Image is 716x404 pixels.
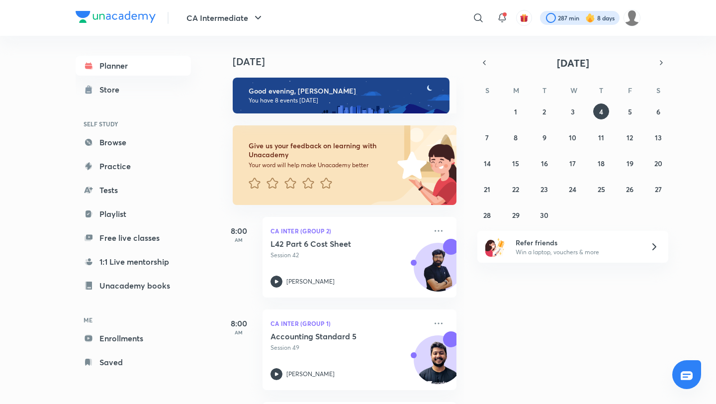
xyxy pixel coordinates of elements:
[76,115,191,132] h6: SELF STUDY
[479,155,495,171] button: September 14, 2025
[286,277,335,286] p: [PERSON_NAME]
[622,155,638,171] button: September 19, 2025
[270,251,427,260] p: Session 42
[540,210,548,220] abbr: September 30, 2025
[628,86,632,95] abbr: Friday
[542,107,546,116] abbr: September 2, 2025
[483,210,491,220] abbr: September 28, 2025
[414,341,462,389] img: Avatar
[508,207,524,223] button: September 29, 2025
[414,248,462,296] img: Avatar
[233,78,449,113] img: evening
[76,80,191,100] a: Store
[542,133,546,142] abbr: September 9, 2025
[270,317,427,329] p: CA Inter (Group 1)
[514,133,518,142] abbr: September 8, 2025
[557,56,589,70] span: [DATE]
[593,129,609,145] button: September 11, 2025
[537,129,552,145] button: September 9, 2025
[656,107,660,116] abbr: September 6, 2025
[484,185,490,194] abbr: September 21, 2025
[233,56,466,68] h4: [DATE]
[593,103,609,119] button: September 4, 2025
[654,159,662,168] abbr: September 20, 2025
[219,225,259,237] h5: 8:00
[76,56,191,76] a: Planner
[479,181,495,197] button: September 21, 2025
[516,248,638,257] p: Win a laptop, vouchers & more
[537,181,552,197] button: September 23, 2025
[622,181,638,197] button: September 26, 2025
[219,317,259,329] h5: 8:00
[565,103,581,119] button: September 3, 2025
[513,86,519,95] abbr: Monday
[540,185,548,194] abbr: September 23, 2025
[363,125,456,205] img: feedback_image
[622,129,638,145] button: September 12, 2025
[76,156,191,176] a: Practice
[270,225,427,237] p: CA Inter (Group 2)
[270,343,427,352] p: Session 49
[626,159,633,168] abbr: September 19, 2025
[570,86,577,95] abbr: Wednesday
[569,185,576,194] abbr: September 24, 2025
[485,86,489,95] abbr: Sunday
[249,87,441,96] h6: Good evening, [PERSON_NAME]
[520,13,529,22] img: avatar
[655,133,662,142] abbr: September 13, 2025
[270,239,394,249] h5: L42 Part 6 Cost Sheet
[565,155,581,171] button: September 17, 2025
[537,207,552,223] button: September 30, 2025
[656,86,660,95] abbr: Saturday
[512,185,519,194] abbr: September 22, 2025
[565,181,581,197] button: September 24, 2025
[286,370,335,379] p: [PERSON_NAME]
[626,185,633,194] abbr: September 26, 2025
[516,237,638,248] h6: Refer friends
[542,86,546,95] abbr: Tuesday
[565,129,581,145] button: September 10, 2025
[180,8,270,28] button: CA Intermediate
[249,97,441,104] p: You have 8 events [DATE]
[491,56,654,70] button: [DATE]
[571,107,575,116] abbr: September 3, 2025
[76,311,191,328] h6: ME
[585,13,595,23] img: streak
[219,237,259,243] p: AM
[598,133,604,142] abbr: September 11, 2025
[650,129,666,145] button: September 13, 2025
[599,107,603,116] abbr: September 4, 2025
[249,141,394,159] h6: Give us your feedback on learning with Unacademy
[593,155,609,171] button: September 18, 2025
[484,159,491,168] abbr: September 14, 2025
[99,84,125,96] div: Store
[537,155,552,171] button: September 16, 2025
[650,181,666,197] button: September 27, 2025
[76,11,156,25] a: Company Logo
[514,107,517,116] abbr: September 1, 2025
[622,103,638,119] button: September 5, 2025
[76,352,191,372] a: Saved
[541,159,548,168] abbr: September 16, 2025
[569,159,576,168] abbr: September 17, 2025
[76,276,191,296] a: Unacademy books
[512,159,519,168] abbr: September 15, 2025
[626,133,633,142] abbr: September 12, 2025
[76,11,156,23] img: Company Logo
[650,155,666,171] button: September 20, 2025
[479,207,495,223] button: September 28, 2025
[479,129,495,145] button: September 7, 2025
[508,155,524,171] button: September 15, 2025
[508,181,524,197] button: September 22, 2025
[76,180,191,200] a: Tests
[270,331,394,341] h5: Accounting Standard 5
[537,103,552,119] button: September 2, 2025
[76,204,191,224] a: Playlist
[598,185,605,194] abbr: September 25, 2025
[76,132,191,152] a: Browse
[598,159,605,168] abbr: September 18, 2025
[516,10,532,26] button: avatar
[655,185,662,194] abbr: September 27, 2025
[512,210,520,220] abbr: September 29, 2025
[569,133,576,142] abbr: September 10, 2025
